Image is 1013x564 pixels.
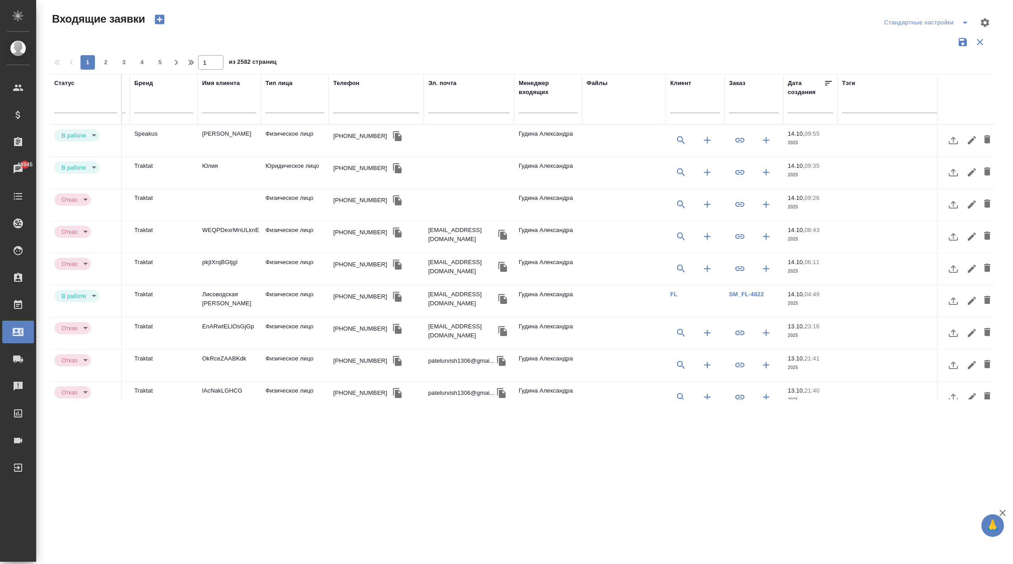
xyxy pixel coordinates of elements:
td: Юлия [198,157,261,189]
span: 4 [135,58,149,67]
button: 3 [117,55,131,70]
p: 09:35 [805,162,819,169]
span: из 2582 страниц [229,57,277,70]
div: В работе [54,194,91,206]
button: Скопировать [391,161,404,175]
td: Traktat [130,285,198,317]
button: Выбрать клиента [670,322,692,344]
button: Создать клиента [696,194,718,215]
td: Гудина Александра [514,382,582,413]
p: 14.10, [788,227,805,233]
button: Создать заказ [755,258,777,280]
p: 2025 [788,363,833,372]
td: Лисоводская [PERSON_NAME] [198,285,261,317]
p: [EMAIL_ADDRESS][DOMAIN_NAME] [428,258,496,276]
button: Создать клиента [696,258,718,280]
button: Удалить [980,161,995,183]
div: [PHONE_NUMBER] [333,389,387,398]
p: 2025 [788,395,833,404]
button: Скопировать [496,260,510,274]
p: 13.10, [788,323,805,330]
a: FL [670,291,677,298]
div: Заказ [729,79,745,88]
button: Привязать к существующему заказу [729,386,751,408]
button: Удалить [980,258,995,280]
button: Редактировать [964,386,980,408]
button: Загрузить файл [942,258,964,280]
p: 2025 [788,138,833,147]
button: Скопировать [391,129,404,143]
button: Создать заказ [755,194,777,215]
button: Редактировать [964,194,980,215]
div: В работе [54,258,91,270]
td: Физическое лицо [261,125,329,156]
div: [PHONE_NUMBER] [333,292,387,301]
button: Удалить [980,354,995,376]
td: pkjtXrqBGtjgI [198,253,261,285]
td: Физическое лицо [261,221,329,253]
div: В работе [54,290,99,302]
button: Выбрать клиента [670,258,692,280]
button: Редактировать [964,161,980,183]
div: split button [882,15,974,30]
td: OkRceZAABKdk [198,350,261,381]
p: 2025 [788,267,833,276]
button: Отказ [59,389,80,396]
div: [PHONE_NUMBER] [333,164,387,173]
button: Скопировать [391,322,404,336]
button: Создать [149,12,170,27]
button: Создать клиента [696,161,718,183]
div: В работе [54,354,91,366]
button: Редактировать [964,129,980,151]
button: Выбрать клиента [670,129,692,151]
td: Гудина Александра [514,221,582,253]
div: В работе [54,129,99,142]
td: [PERSON_NAME] [198,125,261,156]
button: Удалить [980,290,995,312]
div: [PHONE_NUMBER] [333,132,387,141]
div: Имя клиента [202,79,240,88]
button: 5 [153,55,167,70]
p: 21:40 [805,387,819,394]
p: 04:49 [805,291,819,298]
td: Гудина Александра [514,157,582,189]
div: Файлы [587,79,607,88]
p: [EMAIL_ADDRESS][DOMAIN_NAME] [428,226,496,244]
button: 2 [99,55,113,70]
td: Traktat [130,318,198,349]
button: Загрузить файл [942,129,964,151]
button: Загрузить файл [942,161,964,183]
button: Привязать к существующему заказу [729,258,751,280]
p: [EMAIL_ADDRESS][DOMAIN_NAME] [428,290,496,308]
td: Speakus [130,125,198,156]
td: Физическое лицо [261,350,329,381]
button: Создать заказ [755,161,777,183]
div: [PHONE_NUMBER] [333,260,387,269]
a: 48945 [2,158,34,180]
td: Гудина Александра [514,189,582,221]
td: Traktat [130,189,198,221]
button: В работе [59,132,89,139]
td: Физическое лицо [261,285,329,317]
button: Редактировать [964,290,980,312]
button: Скопировать [391,194,404,207]
button: Скопировать [496,292,510,306]
span: 5 [153,58,167,67]
div: [PHONE_NUMBER] [333,324,387,333]
button: Создать клиента [696,226,718,247]
button: Удалить [980,386,995,408]
span: 🙏 [985,516,1000,535]
p: 2025 [788,203,833,212]
p: 14.10, [788,130,805,137]
button: Загрузить файл [942,194,964,215]
p: 23:16 [805,323,819,330]
div: В работе [54,322,91,334]
button: Удалить [980,129,995,151]
div: [PHONE_NUMBER] [333,356,387,365]
button: Скопировать [391,386,404,400]
span: Входящие заявки [50,12,145,26]
button: Создать клиента [696,129,718,151]
button: Скопировать [391,354,404,368]
button: Загрузить файл [942,386,964,408]
td: Traktat [130,382,198,413]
